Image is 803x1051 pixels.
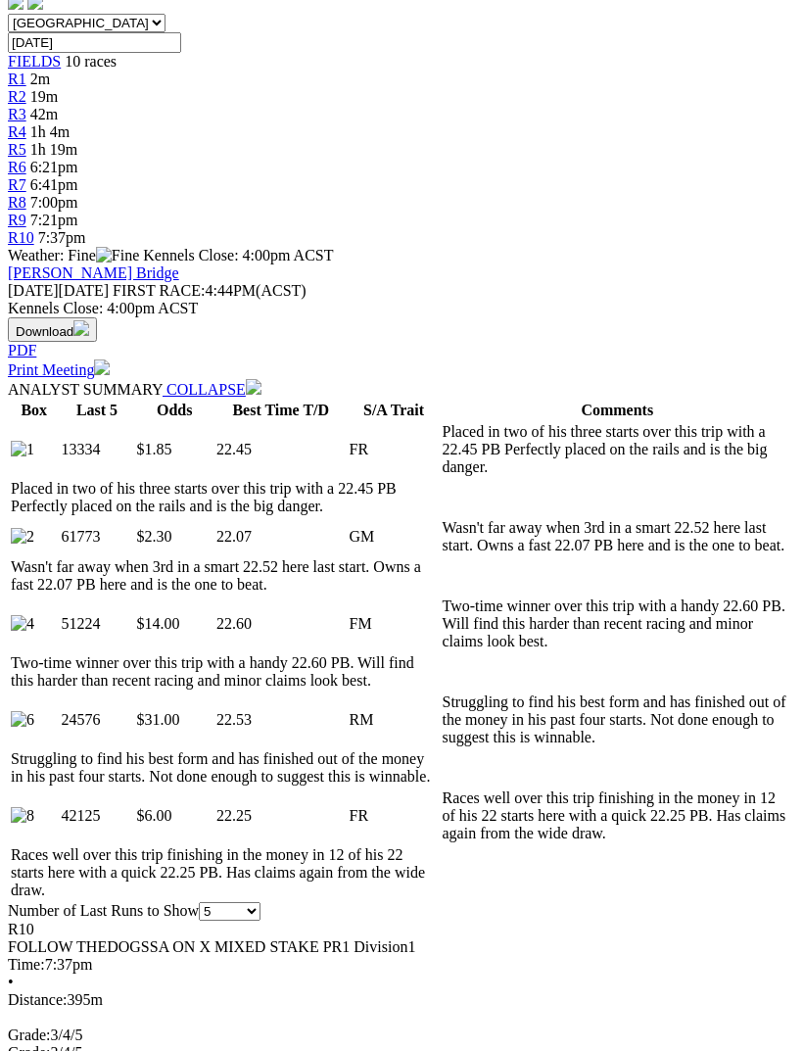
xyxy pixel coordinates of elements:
[8,379,795,399] div: ANALYST SUMMARY
[8,956,795,974] div: 7:37pm
[8,1027,51,1043] span: Grade:
[215,422,347,477] td: 22.45
[246,379,261,395] img: chevron-down-white.svg
[8,342,36,358] a: PDF
[8,32,181,53] input: Select date
[61,597,134,651] td: 51224
[215,518,347,555] td: 22.07
[8,361,110,378] a: Print Meeting
[136,528,171,545] span: $2.30
[10,653,440,691] td: Two-time winner over this trip with a handy 22.60 PB. Will find this harder than recent racing an...
[30,123,70,140] span: 1h 4m
[442,422,793,477] td: Placed in two of his three starts over this trip with a 22.45 PB Perfectly placed on the rails an...
[8,229,34,246] a: R10
[136,615,179,632] span: $14.00
[61,788,134,843] td: 42125
[8,212,26,228] a: R9
[8,282,59,299] span: [DATE]
[143,247,333,263] span: Kennels Close: 4:00pm ACST
[8,342,795,359] div: Download
[8,902,795,921] div: Number of Last Runs to Show
[215,401,347,420] th: Best Time T/D
[8,71,26,87] a: R1
[136,807,171,824] span: $6.00
[8,282,109,299] span: [DATE]
[30,159,78,175] span: 6:21pm
[61,693,134,747] td: 24576
[11,807,34,825] img: 8
[442,788,793,843] td: Races well over this trip finishing in the money in 12 of his 22 starts here with a quick 22.25 P...
[10,845,440,900] td: Races well over this trip finishing in the money in 12 of his 22 starts here with a quick 22.25 P...
[94,359,110,375] img: printer.svg
[349,422,440,477] td: FR
[96,247,139,264] img: Fine
[8,991,67,1008] span: Distance:
[442,597,793,651] td: Two-time winner over this trip with a handy 22.60 PB. Will find this harder than recent racing an...
[349,788,440,843] td: FR
[8,938,795,956] div: FOLLOW THEDOGSSA ON X MIXED STAKE PR1 Division1
[136,441,171,457] span: $1.85
[442,693,793,747] td: Struggling to find his best form and has finished out of the money in his past four starts. Not d...
[113,282,205,299] span: FIRST RACE:
[349,597,440,651] td: FM
[30,212,78,228] span: 7:21pm
[10,557,440,595] td: Wasn't far away when 3rd in a smart 22.52 here last start. Owns a fast 22.07 PB here and is the o...
[215,788,347,843] td: 22.25
[166,381,246,398] span: COLLAPSE
[8,88,26,105] a: R2
[8,956,45,973] span: Time:
[163,381,261,398] a: COLLAPSE
[8,159,26,175] a: R6
[113,282,307,299] span: 4:44PM(ACST)
[65,53,117,70] span: 10 races
[8,300,795,317] div: Kennels Close: 4:00pm ACST
[30,106,58,122] span: 42m
[30,194,78,211] span: 7:00pm
[11,441,34,458] img: 1
[215,693,347,747] td: 22.53
[136,711,179,728] span: $31.00
[8,176,26,193] a: R7
[11,711,34,729] img: 6
[349,401,440,420] th: S/A Trait
[38,229,86,246] span: 7:37pm
[8,974,14,990] span: •
[11,528,34,546] img: 2
[8,194,26,211] a: R8
[8,247,143,263] span: Weather: Fine
[135,401,213,420] th: Odds
[215,597,347,651] td: 22.60
[8,123,26,140] a: R4
[349,693,440,747] td: RM
[73,320,89,336] img: download.svg
[8,106,26,122] a: R3
[30,141,77,158] span: 1h 19m
[30,71,50,87] span: 2m
[61,422,134,477] td: 13334
[8,53,61,70] a: FIELDS
[442,518,793,555] td: Wasn't far away when 3rd in a smart 22.52 here last start. Owns a fast 22.07 PB here and is the o...
[30,176,78,193] span: 6:41pm
[8,1027,795,1044] div: 3/4/5
[442,401,793,420] th: Comments
[8,991,795,1009] div: 395m
[11,615,34,633] img: 4
[10,401,59,420] th: Box
[61,518,134,555] td: 61773
[10,749,440,787] td: Struggling to find his best form and has finished out of the money in his past four starts. Not d...
[349,518,440,555] td: GM
[61,401,134,420] th: Last 5
[30,88,58,105] span: 19m
[8,141,26,158] a: R5
[8,264,179,281] a: [PERSON_NAME] Bridge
